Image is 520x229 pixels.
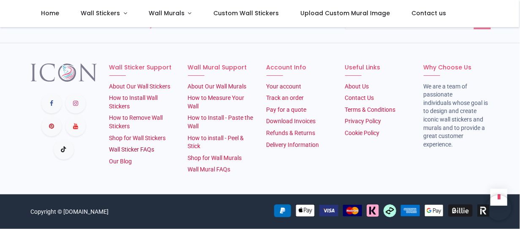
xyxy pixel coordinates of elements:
[109,135,166,141] a: Shop for Wall Stickers
[267,106,307,113] a: Pay for a quote
[411,9,446,17] span: Contact us
[319,205,338,216] img: VISA
[109,158,132,165] a: Our Blog
[188,63,254,72] h6: Wall Mural Support
[296,204,315,217] img: Apple Pay
[188,135,244,150] a: How to install - Peel & Stick
[274,204,291,217] img: PayPal
[424,83,490,149] li: We are a team of passionate individuals whose goal is to design and create iconic wall stickers a...
[345,63,411,72] h6: Useful Links
[345,118,381,124] a: Privacy Policy
[367,204,379,217] img: Klarna
[345,106,396,113] a: Terms & Conditions
[188,166,231,173] a: Wall Mural FAQs
[477,204,490,217] img: Revolut Pay
[267,83,302,90] a: Your account
[188,83,247,90] a: About Our Wall Murals
[188,94,245,110] a: How to Measure Your Wall
[109,63,175,72] h6: Wall Sticker Support
[81,9,120,17] span: Wall Stickers
[343,205,362,216] img: MasterCard
[345,130,380,136] a: Cookie Policy
[448,204,473,217] img: Billie
[213,9,279,17] span: Custom Wall Stickers
[267,63,332,72] h6: Account Info
[188,155,242,161] a: Shop for Wall Murals
[109,83,171,90] a: About Our Wall Stickers
[149,9,185,17] span: Wall Murals
[188,114,253,130] a: How to Install - Paste the Wall
[345,83,369,90] a: About Us​
[31,208,109,215] a: Copyright © [DOMAIN_NAME]
[425,204,444,217] img: Google Pay
[401,205,420,216] img: American Express
[267,94,304,101] a: Track an order
[300,9,390,17] span: Upload Custom Mural Image
[109,94,158,110] a: How to Install Wall Stickers
[424,63,490,72] h6: Why Choose Us
[267,130,316,136] a: Refunds & Returns
[345,94,374,101] a: Contact Us
[267,141,319,148] a: Delivery Information
[109,114,163,130] a: How to Remove Wall Stickers
[41,9,59,17] span: Home
[267,118,316,124] a: Download Invoices
[384,204,396,217] img: Afterpay Clearpay
[109,146,155,153] a: Wall Sticker FAQs
[486,195,512,221] iframe: Brevo live chat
